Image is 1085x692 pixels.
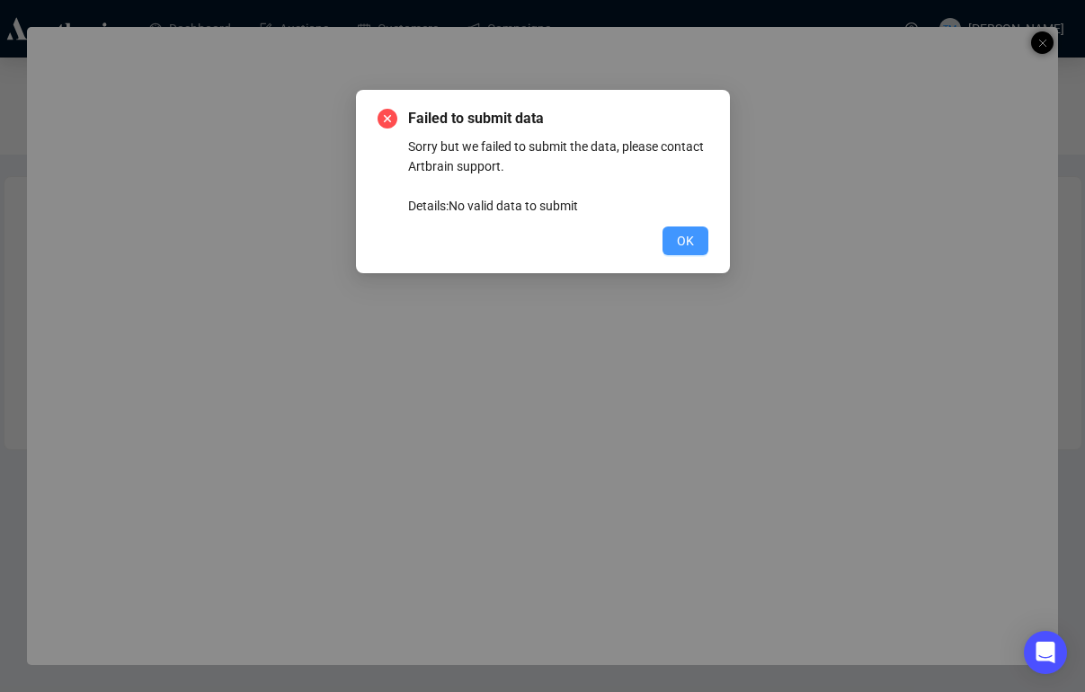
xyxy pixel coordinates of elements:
[677,231,694,251] span: OK
[408,139,704,173] span: Sorry but we failed to submit the data, please contact Artbrain support.
[663,226,708,255] button: OK
[408,108,708,129] span: Failed to submit data
[1024,631,1067,674] div: Open Intercom Messenger
[378,109,397,129] span: close-circle
[408,199,578,213] span: Details: No valid data to submit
